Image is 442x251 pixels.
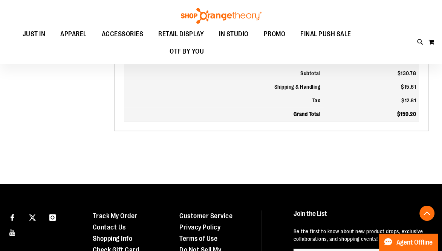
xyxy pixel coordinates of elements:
a: ACCESSORIES [94,26,151,43]
span: ACCESSORIES [102,26,144,43]
a: FINAL PUSH SALE [293,26,359,43]
span: $15.61 [401,84,416,90]
span: RETAIL DISPLAY [158,26,204,43]
button: Agent Offline [379,234,437,251]
a: APPAREL [53,26,94,43]
span: JUST IN [23,26,46,43]
a: OTF BY YOU [162,43,211,60]
a: Visit our Facebook page [6,210,19,223]
a: PROMO [256,26,293,43]
span: Agent Offline [396,239,433,246]
a: Visit our X page [26,210,39,223]
h4: Join the List [293,210,429,224]
span: FINAL PUSH SALE [300,26,351,43]
th: Subtotal [124,62,323,80]
a: IN STUDIO [211,26,256,43]
p: Be the first to know about new product drops, exclusive collaborations, and shopping events! [293,228,429,243]
a: Privacy Policy [179,223,220,231]
a: JUST IN [15,26,53,43]
button: Back To Top [419,206,434,221]
a: Customer Service [179,212,232,220]
th: Tax [124,94,323,107]
span: $12.81 [401,97,416,103]
a: Track My Order [93,212,138,220]
th: Shipping & Handling [124,80,323,94]
a: RETAIL DISPLAY [151,26,211,43]
span: $159.20 [397,111,416,117]
span: OTF BY YOU [170,43,204,60]
a: Visit our Youtube page [6,225,19,239]
span: $130.78 [398,70,416,76]
a: Terms of Use [179,235,217,242]
img: Twitter [29,214,36,221]
span: PROMO [264,26,286,43]
span: APPAREL [60,26,87,43]
a: Shopping Info [93,235,133,242]
span: IN STUDIO [219,26,249,43]
strong: Grand Total [294,111,321,117]
a: Visit our Instagram page [46,210,59,223]
img: Shop Orangetheory [180,8,263,24]
a: Contact Us [93,223,126,231]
